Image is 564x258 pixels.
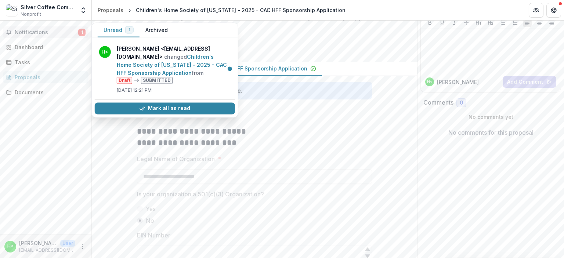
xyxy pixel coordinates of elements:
img: Silver Coffee Committee [6,4,18,16]
div: Documents [15,88,83,96]
p: [PERSON_NAME] [437,78,479,86]
p: changed from [117,45,231,84]
span: No [146,216,154,225]
p: EIN Number [137,231,170,240]
a: Dashboard [3,41,88,53]
nav: breadcrumb [95,5,348,15]
button: Italicize [450,18,459,27]
p: Is your organization a 501(c)(3) Organization? [137,190,264,199]
button: Add Comment [503,76,556,88]
button: Ordered List [511,18,520,27]
span: Yes [146,204,156,213]
span: Notifications [15,29,78,36]
button: Bold [426,18,434,27]
button: Heading 1 [474,18,483,27]
p: User [60,240,75,247]
span: 1 [129,27,130,32]
button: Unread [98,23,140,37]
p: No comments for this proposal [448,128,534,137]
a: Children's Home Society of [US_STATE] - 2025 - CAC HFF Sponsorship Application [117,54,227,76]
button: Underline [438,18,446,27]
button: Notifications1 [3,26,88,38]
div: Hilary Wahlbeck <floridahil@gmail.com> [427,80,433,84]
p: [EMAIL_ADDRESS][DOMAIN_NAME] [19,247,75,254]
div: Children's Home Society of [US_STATE] - 2025 - CAC HFF Sponsorship Application [136,6,346,14]
button: Partners [529,3,543,18]
p: [PERSON_NAME] <[EMAIL_ADDRESS][DOMAIN_NAME]> [19,239,57,247]
div: Proposals [15,73,83,81]
p: No comments yet [423,113,558,121]
div: Proposals [98,6,123,14]
button: Align Right [547,18,556,27]
div: Hilary Wahlbeck <floridahil@gmail.com> [7,244,14,249]
div: Dashboard [15,43,83,51]
div: Tasks [15,58,83,66]
button: Strike [462,18,471,27]
button: Get Help [546,3,561,18]
button: More [78,242,87,251]
button: Archived [140,23,174,37]
h2: Comments [423,99,453,106]
button: Mark all as read [95,102,235,114]
a: Proposals [95,5,126,15]
a: Tasks [3,56,88,68]
span: Nonprofit [21,11,41,18]
span: 0 [460,100,463,106]
a: Documents [3,86,88,98]
div: Silver Coffee Committee [21,3,75,11]
span: 1 [78,29,86,36]
button: Bullet List [499,18,507,27]
button: Open entity switcher [78,3,88,18]
button: Align Left [523,18,532,27]
button: Heading 2 [486,18,495,27]
button: Align Center [535,18,544,27]
a: Proposals [3,71,88,83]
p: Legal Name of Organization [137,155,215,163]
